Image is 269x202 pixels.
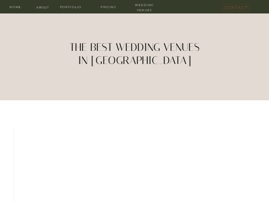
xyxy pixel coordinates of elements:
a: about [34,5,52,9]
a: Pricing [95,4,122,9]
h2: THE BEST WEDDING VENUES IN [GEOGRAPHIC_DATA] [65,41,204,54]
a: contact [224,4,247,9]
a: wedding venues [131,2,158,7]
a: portfolio [57,4,84,9]
a: home [6,4,24,9]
